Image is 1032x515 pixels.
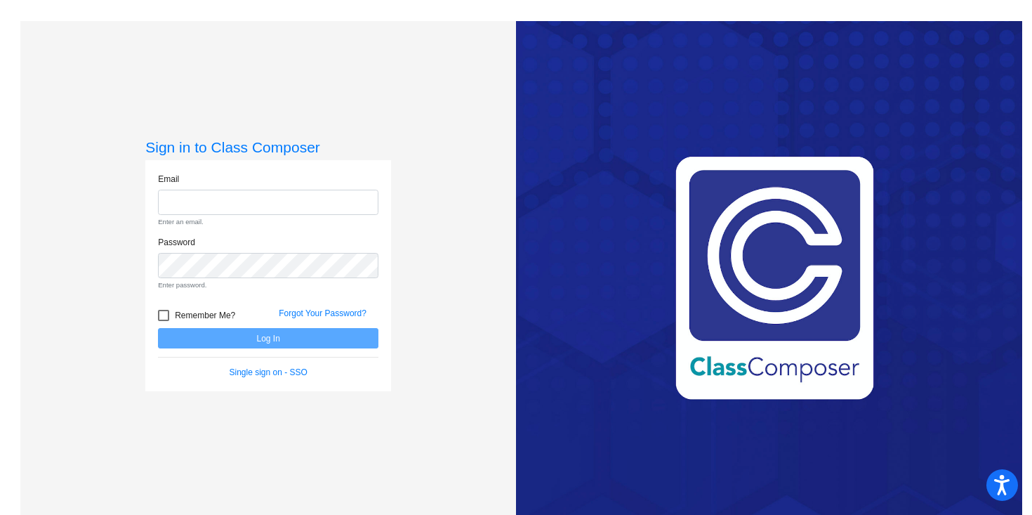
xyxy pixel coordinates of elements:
label: Password [158,236,195,249]
button: Log In [158,328,378,348]
h3: Sign in to Class Composer [145,138,391,156]
small: Enter password. [158,280,378,290]
span: Remember Me? [175,307,235,324]
a: Single sign on - SSO [230,367,307,377]
a: Forgot Your Password? [279,308,366,318]
small: Enter an email. [158,217,378,227]
label: Email [158,173,179,185]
